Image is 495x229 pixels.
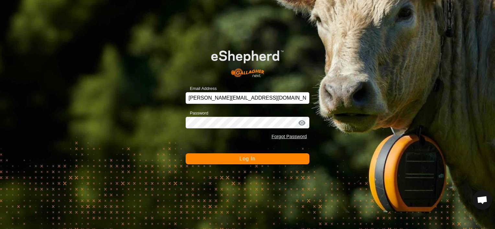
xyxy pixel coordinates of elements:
[186,85,217,92] label: Email Address
[186,153,309,164] button: Log In
[239,156,255,161] span: Log In
[186,110,208,116] label: Password
[186,92,309,104] input: Email Address
[473,190,492,210] div: Open chat
[198,40,297,82] img: E-shepherd Logo
[271,134,307,139] a: Forgot Password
